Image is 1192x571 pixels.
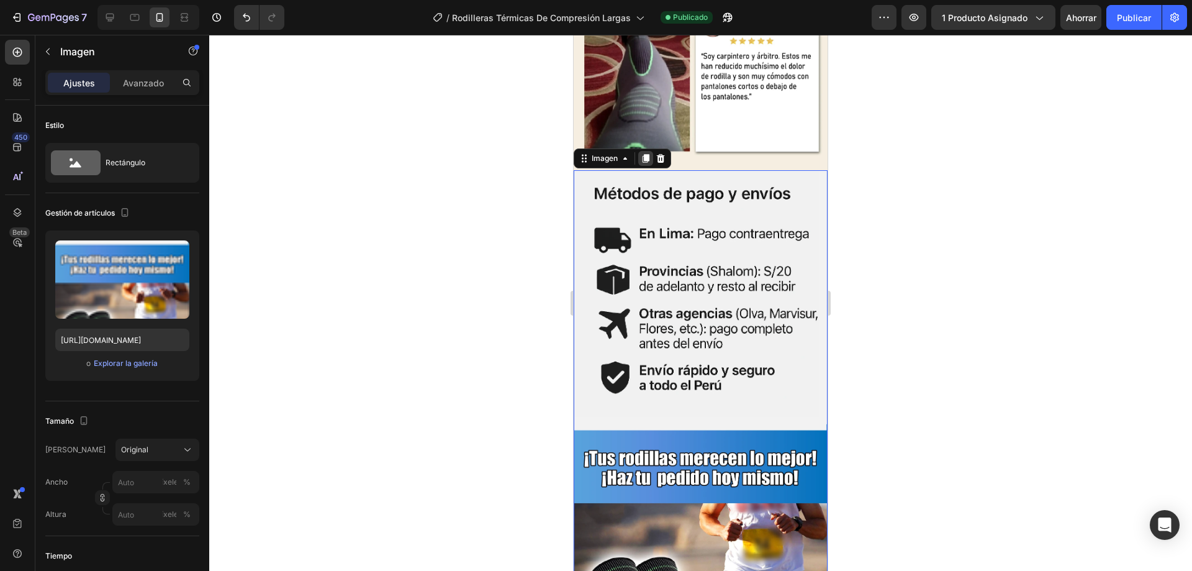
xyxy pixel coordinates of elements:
button: píxeles [179,507,194,522]
button: píxeles [179,475,194,490]
font: Beta [12,228,27,237]
font: Publicado [673,12,708,22]
font: Ajustes [63,78,95,88]
font: Estilo [45,121,64,130]
button: % [162,507,177,522]
input: https://ejemplo.com/imagen.jpg [55,329,189,351]
button: Explorar la galería [93,357,158,370]
button: 1 producto asignado [931,5,1055,30]
input: píxeles% [112,471,199,493]
font: píxeles [157,509,182,519]
font: píxeles [157,477,182,486]
button: Publicar [1106,5,1162,30]
font: Original [121,445,148,454]
font: o [86,359,91,368]
font: Explorar la galería [94,359,158,368]
font: Publicar [1117,12,1151,23]
input: píxeles% [112,503,199,526]
button: 7 [5,5,93,30]
img: imagen de vista previa [55,240,189,319]
font: 1 producto asignado [942,12,1027,23]
font: Tiempo [45,551,72,560]
font: 450 [14,133,27,142]
font: Ancho [45,477,68,486]
font: % [183,477,191,486]
font: Rectángulo [106,158,145,167]
button: Ahorrar [1060,5,1101,30]
font: Gestión de artículos [45,208,115,217]
font: % [183,509,191,519]
button: % [162,475,177,490]
div: Abrir Intercom Messenger [1150,510,1180,540]
font: Altura [45,509,66,519]
font: Avanzado [123,78,164,88]
iframe: Área de diseño [574,35,828,571]
font: 7 [81,11,87,24]
div: Deshacer/Rehacer [234,5,284,30]
font: Tamaño [45,416,74,426]
font: Imagen [60,45,95,58]
font: Ahorrar [1066,12,1096,23]
font: / [446,12,449,23]
button: Original [115,439,199,461]
font: [PERSON_NAME] [45,445,106,454]
font: Rodilleras Térmicas De Compresión Largas [452,12,631,23]
p: Imagen [60,44,166,59]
